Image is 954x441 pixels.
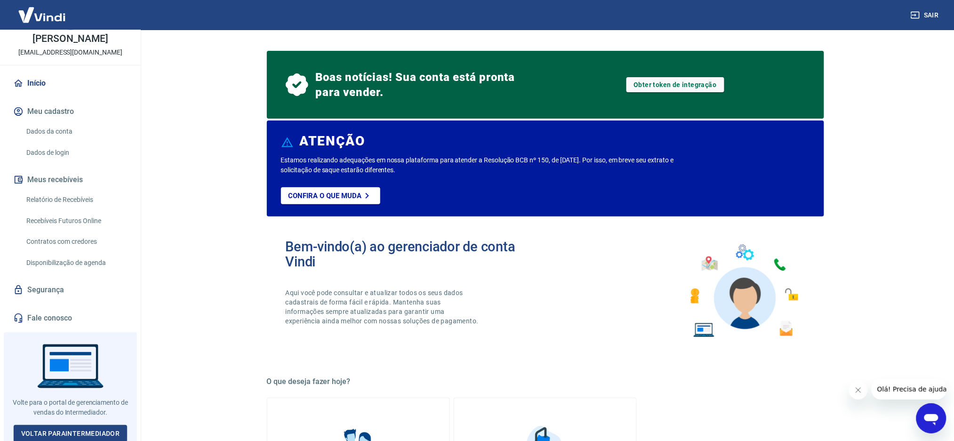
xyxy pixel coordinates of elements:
[11,308,129,329] a: Fale conosco
[23,232,129,251] a: Contratos com credores
[289,192,361,200] p: Confira o que muda
[23,211,129,231] a: Recebíveis Futuros Online
[11,101,129,122] button: Meu cadastro
[267,377,824,386] h5: O que deseja fazer hoje?
[23,143,129,162] a: Dados de login
[281,187,380,204] a: Confira o que muda
[11,169,129,190] button: Meus recebíveis
[11,280,129,300] a: Segurança
[11,0,72,29] img: Vindi
[316,70,519,100] span: Boas notícias! Sua conta está pronta para vender.
[916,403,946,433] iframe: Botão para abrir a janela de mensagens
[281,155,704,175] p: Estamos realizando adequações em nossa plataforma para atender a Resolução BCB nº 150, de [DATE]....
[286,239,545,269] h2: Bem-vindo(a) ao gerenciador de conta Vindi
[23,122,129,141] a: Dados da conta
[18,48,122,57] p: [EMAIL_ADDRESS][DOMAIN_NAME]
[299,136,365,146] h6: ATENÇÃO
[32,34,108,44] p: [PERSON_NAME]
[6,7,79,14] span: Olá! Precisa de ajuda?
[849,381,868,400] iframe: Fechar mensagem
[11,73,129,94] a: Início
[286,288,481,326] p: Aqui você pode consultar e atualizar todos os seus dados cadastrais de forma fácil e rápida. Mant...
[872,379,946,400] iframe: Mensagem da empresa
[23,190,129,209] a: Relatório de Recebíveis
[626,77,724,92] a: Obter token de integração
[23,253,129,273] a: Disponibilização de agenda
[909,7,943,24] button: Sair
[682,239,805,343] img: Imagem de um avatar masculino com diversos icones exemplificando as funcionalidades do gerenciado...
